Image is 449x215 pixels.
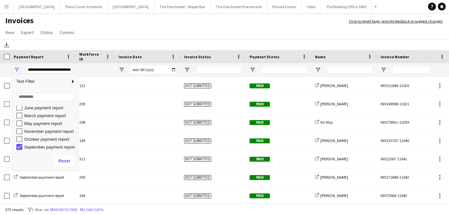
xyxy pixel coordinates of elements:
span: [PERSON_NAME] [320,138,348,143]
div: October payment report [24,137,76,142]
span: Comms [60,29,74,35]
span: [PERSON_NAME] [320,175,348,180]
span: [PERSON_NAME] [320,193,348,198]
div: September payment report [24,145,76,150]
button: The Dorchester Promenade [211,0,267,13]
button: Private Events [267,0,302,13]
span: Export [21,29,34,35]
div: 290 [75,168,115,186]
div: INV133707-11040 [377,132,442,150]
input: Name Filter Input [327,66,373,74]
span: View [5,29,14,35]
a: Status [38,28,56,37]
div: 164 [75,187,115,205]
button: Open Filter Menu [14,67,20,73]
span: Text Filter [12,76,70,87]
div: 149 [75,132,115,150]
button: Remove filters [49,206,79,213]
span: September payment report [20,175,64,180]
span: Invoice Number [381,54,409,59]
div: March payment report [24,113,76,118]
button: Oblix [302,0,321,13]
input: Search filter values [16,93,74,101]
span: Paid [250,138,270,143]
a: Click to report bugs, provide feedback or suggest changes [349,18,442,24]
a: Comms [57,28,77,37]
div: INV73064-11043 [377,187,442,205]
span: Invoice Status [184,54,211,59]
span: Paid [250,193,270,198]
span: Paid [250,102,270,107]
button: Open Filter Menu [119,67,124,73]
div: 122 [75,77,115,95]
span: [PERSON_NAME] [320,156,348,161]
button: The Booking Office 1869 [321,0,372,13]
span: [PERSON_NAME] [320,83,348,88]
button: [GEOGRAPHIC_DATA] [13,0,60,13]
button: Piano Tuner Schedule [60,0,107,13]
a: View [3,28,17,37]
button: [GEOGRAPHIC_DATA] [107,0,154,13]
span: Name [315,54,326,59]
div: INV149908-11021 [377,95,442,113]
span: Paid [250,83,270,88]
span: Paid [250,175,270,180]
span: Invoice Date [119,54,142,59]
span: Not submitted [184,157,211,162]
span: Paid [250,157,270,162]
a: Export [18,28,36,37]
button: The Dorchester - Vesper Bar [154,0,211,13]
button: Reset [55,156,74,166]
div: INV171848-11042 [377,168,442,186]
input: Invoice Date Filter Input [130,66,176,74]
button: Open Filter Menu [315,67,321,73]
input: Invoice Number Filter Input [392,66,438,74]
div: INV178931-11039 [377,113,442,131]
div: November payment report [24,129,76,134]
app-action-btn: Download [3,41,10,49]
span: Status [40,29,53,35]
span: Paid [250,120,270,125]
div: INV132044-11020 [377,77,442,95]
span: September payment report [20,193,64,198]
span: Payment Status [250,54,279,59]
div: June payment report [24,105,76,110]
span: Viv May [320,120,333,125]
button: Reload data [79,206,105,213]
span: Not submitted [184,175,211,180]
a: September payment report [14,175,64,180]
div: 311 [75,150,115,168]
div: Column Filter [12,74,78,170]
div: INV22567-11041 [377,150,442,168]
span: Not submitted [184,83,211,88]
span: Not submitted [184,193,211,198]
span: [PERSON_NAME] [320,101,348,106]
button: Open Filter Menu [381,67,386,73]
div: 209 [75,95,115,113]
span: Not submitted [184,138,211,143]
span: Payment Report [14,54,44,59]
span: Not submitted [184,120,211,125]
a: September payment report [14,193,64,198]
input: Invoice Status Filter Input [196,66,242,74]
span: Workforce ID [79,52,103,62]
button: Open Filter Menu [184,67,190,73]
button: Open Filter Menu [250,67,255,73]
div: 298 [75,113,115,131]
span: Not submitted [184,102,211,107]
div: May payment report [24,121,76,126]
span: 1 filter set [32,207,49,212]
